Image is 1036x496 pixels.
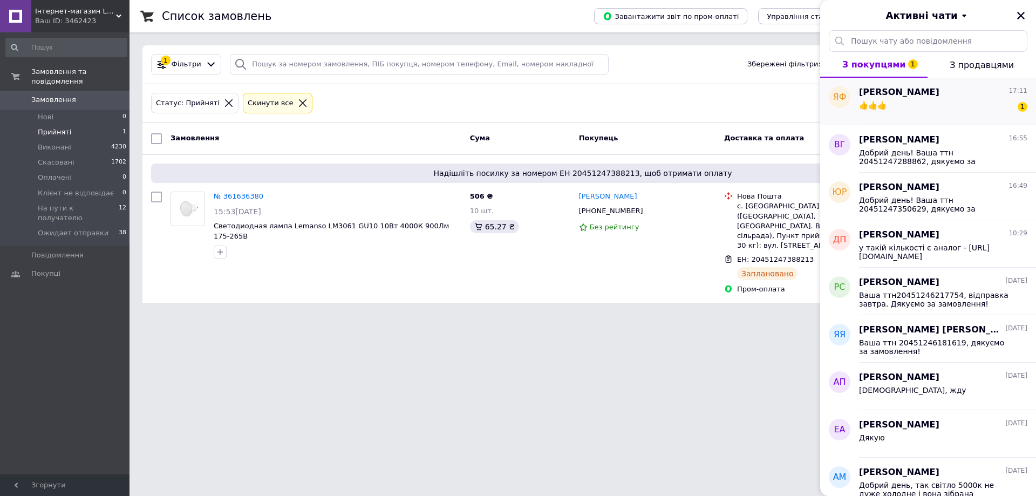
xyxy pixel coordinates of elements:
div: Пром-оплата [737,284,890,294]
span: На пути к получателю [38,203,119,223]
span: Інтернет-магазин LEDUA [35,6,116,16]
button: Активні чати [850,9,1006,23]
div: Нова Пошта [737,192,890,201]
a: № 361636380 [214,192,263,200]
span: Дякую [859,433,885,442]
span: [PERSON_NAME] [859,466,939,479]
span: [PERSON_NAME] [PERSON_NAME] [859,324,1003,336]
input: Пошук [5,38,127,57]
button: Завантажити звіт по пром-оплаті [594,8,747,24]
span: ЯФ [833,91,847,104]
span: у такій кількості є аналог - [URL][DOMAIN_NAME] [859,243,1012,261]
span: ЯЯ [834,329,846,341]
a: Светодиодная лампа Lemanso LM3061 GU10 10Вт 4000К 900Лм 175-265В [214,222,449,240]
span: ДП [833,234,847,246]
button: Закрити [1014,9,1027,22]
button: ЕА[PERSON_NAME][DATE]Дякую [820,410,1036,458]
span: 1 [908,59,918,69]
button: Управління статусами [758,8,858,24]
button: ЯЯ[PERSON_NAME] [PERSON_NAME][DATE]Ваша ттн 20451246181619, дякуємо за замовлення! [820,315,1036,363]
span: Фільтри [172,59,201,70]
span: 0 [122,188,126,198]
div: [PHONE_NUMBER] [577,204,645,218]
span: ВГ [834,139,846,151]
span: Нові [38,112,53,122]
span: [PERSON_NAME] [859,86,939,99]
span: Надішліть посилку за номером ЕН 20451247388213, щоб отримати оплату [155,168,1010,179]
span: [PERSON_NAME] [859,276,939,289]
span: З покупцями [842,59,906,70]
div: Статус: Прийняті [154,98,222,109]
span: [DATE] [1005,466,1027,475]
span: Замовлення [171,134,219,142]
span: 0 [122,173,126,182]
span: [PERSON_NAME] [859,371,939,384]
span: АП [834,376,846,389]
span: 1 [1018,102,1027,112]
div: с. [GEOGRAPHIC_DATA] ([GEOGRAPHIC_DATA], [GEOGRAPHIC_DATA]. Вiйтовецька сільрада), Пункт прийманн... [737,201,890,250]
span: Прийняті [38,127,71,137]
span: 1 [122,127,126,137]
button: ВГ[PERSON_NAME]16:55Добрий день! Ваша ттн 20451247288862, дякуємо за замовлення! [820,125,1036,173]
span: 506 ₴ [470,192,493,200]
span: [PERSON_NAME] [859,134,939,146]
a: Фото товару [171,192,205,226]
button: ЯФ[PERSON_NAME]17:11👍👍👍1 [820,78,1036,125]
span: Cума [470,134,490,142]
span: АМ [833,471,847,484]
span: Повідомлення [31,250,84,260]
span: Оплачені [38,173,72,182]
span: Ожидает отправки [38,228,108,238]
span: [PERSON_NAME] [859,229,939,241]
button: АП[PERSON_NAME][DATE][DEMOGRAPHIC_DATA], жду [820,363,1036,410]
button: З продавцями [928,52,1036,78]
span: Управління статусами [767,12,849,21]
span: Покупець [579,134,618,142]
div: Cкинути все [246,98,296,109]
span: 1702 [111,158,126,167]
button: З покупцями1 [820,52,928,78]
span: 16:55 [1008,134,1027,143]
span: [DATE] [1005,276,1027,286]
span: 0 [122,112,126,122]
span: Ваша ттн 20451246181619, дякуємо за замовлення! [859,338,1012,356]
span: 👍👍👍 [859,101,887,110]
span: [DEMOGRAPHIC_DATA], жду [859,386,966,395]
span: Замовлення та повідомлення [31,67,129,86]
button: ДП[PERSON_NAME]10:29у такій кількості є аналог - [URL][DOMAIN_NAME] [820,220,1036,268]
div: 1 [161,56,171,65]
span: 4230 [111,142,126,152]
span: Замовлення [31,95,76,105]
div: Ваш ID: 3462423 [35,16,129,26]
div: Заплановано [737,267,798,280]
span: 16:49 [1008,181,1027,191]
span: Завантажити звіт по пром-оплаті [603,11,739,21]
span: 38 [119,228,126,238]
span: Збережені фільтри: [747,59,821,70]
span: Добрий день! Ваша ттн 20451247288862, дякуємо за замовлення! [859,148,1012,166]
span: Виконані [38,142,71,152]
a: [PERSON_NAME] [579,192,637,202]
img: Фото товару [171,196,205,222]
span: [DATE] [1005,419,1027,428]
span: ЕН: 20451247388213 [737,255,814,263]
span: Добрий день! Ваша ттн 20451247350629, дякуємо за замовлення! [859,196,1012,213]
span: 15:53[DATE] [214,207,261,216]
input: Пошук чату або повідомлення [829,30,1027,52]
span: Ваша ттн20451246217754, відправка завтра. Дякуємо за замовлення! [859,291,1012,308]
span: Без рейтингу [590,223,639,231]
span: Активні чати [885,9,957,23]
span: [PERSON_NAME] [859,181,939,194]
span: [DATE] [1005,371,1027,381]
span: ЕА [834,424,845,436]
span: Скасовані [38,158,74,167]
span: Доставка та оплата [724,134,804,142]
span: РС [834,281,846,294]
span: 17:11 [1008,86,1027,96]
span: 12 [119,203,126,223]
span: [PERSON_NAME] [859,419,939,431]
input: Пошук за номером замовлення, ПІБ покупця, номером телефону, Email, номером накладної [230,54,609,75]
span: 10:29 [1008,229,1027,238]
span: З продавцями [950,60,1014,70]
